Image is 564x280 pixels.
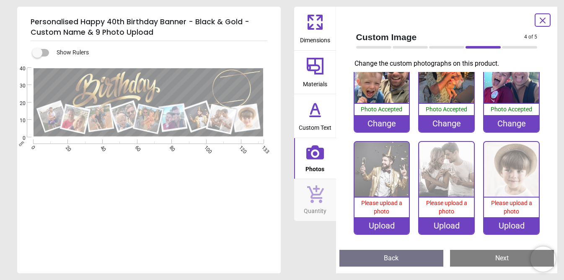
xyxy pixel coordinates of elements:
div: Show Rulers [37,48,281,58]
span: Please upload a photo [361,200,402,215]
span: Please upload a photo [426,200,467,215]
span: 80 [168,144,173,150]
span: Custom Image [356,31,525,43]
span: 40 [10,65,26,72]
button: Custom Text [294,94,336,138]
span: 60 [133,144,139,150]
span: Quantity [304,203,326,216]
span: Dimensions [300,32,330,45]
span: 4 of 5 [524,33,537,41]
div: Upload [484,217,539,234]
span: 30 [10,82,26,90]
button: Next [450,250,554,267]
span: Photo Accepted [361,106,402,113]
span: cm [17,140,25,147]
span: 20 [64,144,69,150]
span: 0 [29,144,35,150]
p: Change the custom photographs on this product. [354,59,544,68]
span: 0 [10,135,26,142]
span: Please upload a photo [491,200,532,215]
div: Change [484,115,539,132]
span: Photo Accepted [491,106,532,113]
h5: Personalised Happy 40th Birthday Banner - Black & Gold - Custom Name & 9 Photo Upload [31,13,267,41]
span: Materials [303,76,327,89]
span: 120 [237,144,243,150]
button: Quantity [294,179,336,221]
span: Photo Accepted [426,106,467,113]
span: Photos [305,161,324,174]
button: Dimensions [294,7,336,50]
div: Upload [419,217,474,234]
span: 20 [10,100,26,107]
span: 100 [202,144,208,150]
span: Custom Text [299,120,331,132]
button: Back [339,250,443,267]
span: 133 [260,144,265,150]
div: Upload [354,217,409,234]
div: Change [354,115,409,132]
button: Materials [294,51,336,94]
button: Photos [294,138,336,179]
iframe: Brevo live chat [530,247,556,272]
span: 40 [98,144,104,150]
span: 10 [10,117,26,124]
div: Change [419,115,474,132]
